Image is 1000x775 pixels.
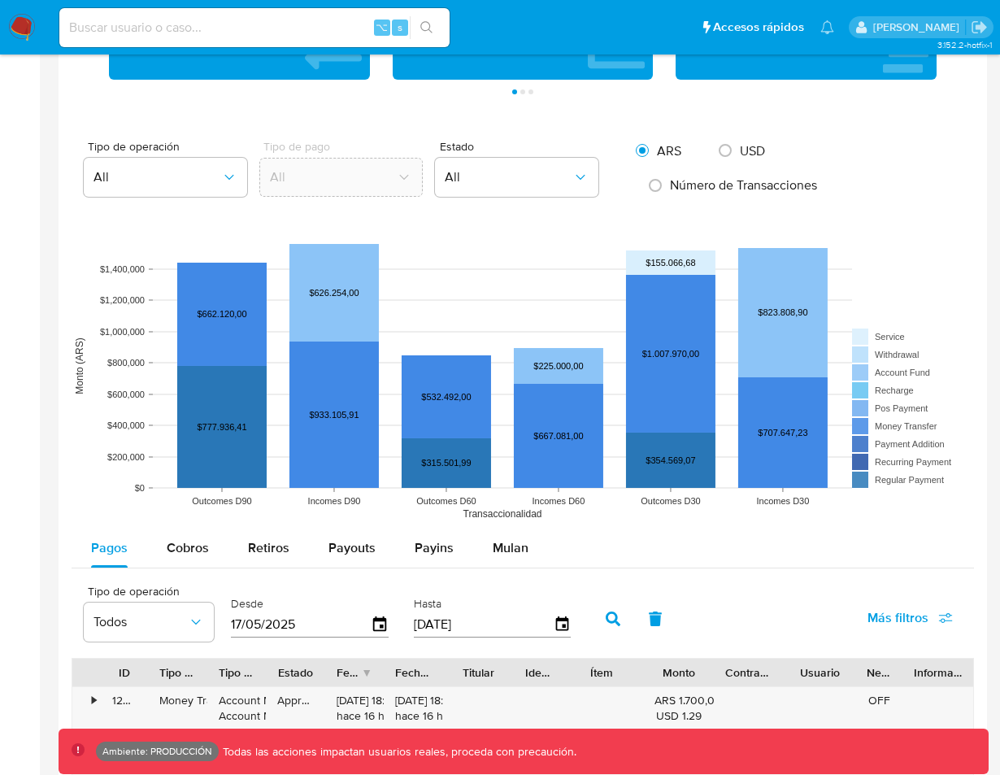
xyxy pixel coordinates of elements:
[873,20,965,35] p: yamil.zavala@mercadolibre.com
[59,17,450,38] input: Buscar usuario o caso...
[820,20,834,34] a: Notificaciones
[219,744,576,760] p: Todas las acciones impactan usuarios reales, proceda con precaución.
[398,20,402,35] span: s
[937,38,992,51] span: 3.152.2-hotfix-1
[410,16,443,39] button: search-icon
[971,19,988,36] a: Salir
[713,19,804,36] span: Accesos rápidos
[102,748,212,755] p: Ambiente: PRODUCCIÓN
[376,20,388,35] span: ⌥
